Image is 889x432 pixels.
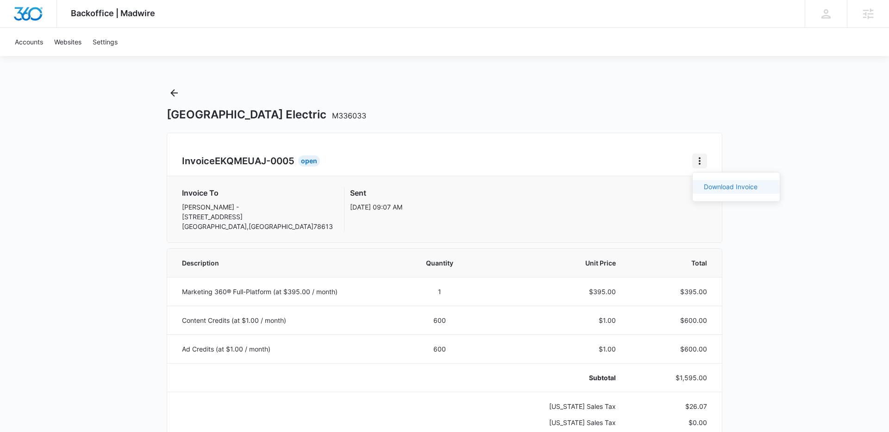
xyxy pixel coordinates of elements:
[182,202,333,231] p: [PERSON_NAME] - [STREET_ADDRESS] [GEOGRAPHIC_DATA] , [GEOGRAPHIC_DATA] 78613
[638,418,707,427] p: $0.00
[9,28,49,56] a: Accounts
[182,315,388,325] p: Content Credits (at $1.00 / month)
[71,8,155,18] span: Backoffice | Madwire
[399,306,481,334] td: 600
[638,315,707,325] p: $600.00
[332,111,366,120] span: M336033
[87,28,123,56] a: Settings
[182,187,333,198] h3: Invoice To
[638,344,707,354] p: $600.00
[692,154,707,168] button: Home
[492,344,616,354] p: $1.00
[638,258,707,268] span: Total
[350,202,402,212] p: [DATE] 09:07 AM
[399,334,481,363] td: 600
[492,258,616,268] span: Unit Price
[182,344,388,354] p: Ad Credits (at $1.00 / month)
[492,418,616,427] p: [US_STATE] Sales Tax
[182,154,298,168] h2: Invoice
[638,373,707,383] p: $1,595.00
[492,373,616,383] p: Subtotal
[693,180,780,194] button: Download Invoice
[167,108,366,122] h1: [GEOGRAPHIC_DATA] Electric
[298,155,320,167] div: Open
[167,86,182,100] button: Back
[49,28,87,56] a: Websites
[704,183,758,191] a: Download Invoice
[215,155,294,167] span: EKQMEUAJ-0005
[638,401,707,411] p: $26.07
[182,258,388,268] span: Description
[492,287,616,296] p: $395.00
[492,315,616,325] p: $1.00
[182,287,388,296] p: Marketing 360® Full-Platform (at $395.00 / month)
[399,277,481,306] td: 1
[492,401,616,411] p: [US_STATE] Sales Tax
[638,287,707,296] p: $395.00
[350,187,402,198] h3: Sent
[410,258,470,268] span: Quantity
